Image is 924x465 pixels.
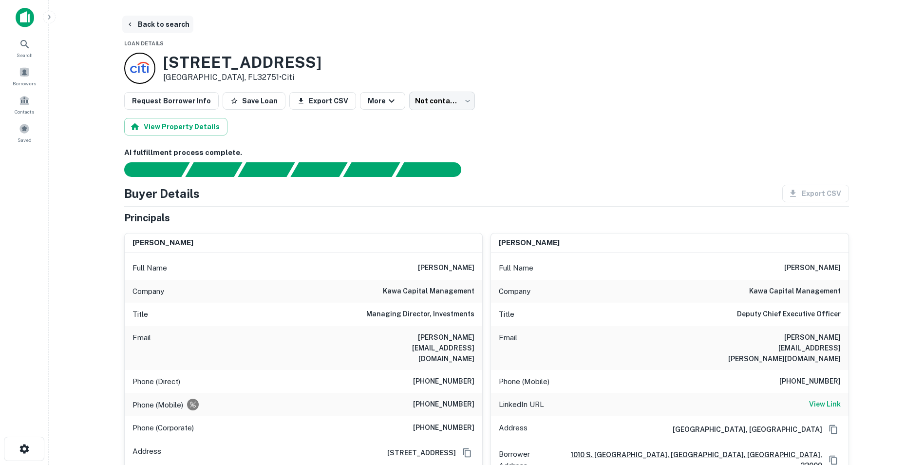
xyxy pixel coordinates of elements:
[163,72,321,83] p: [GEOGRAPHIC_DATA], FL32751 •
[3,119,46,146] a: Saved
[185,162,242,177] div: Your request is received and processing...
[163,53,321,72] h3: [STREET_ADDRESS]
[132,376,180,387] p: Phone (Direct)
[826,422,841,437] button: Copy Address
[784,262,841,274] h6: [PERSON_NAME]
[809,399,841,410] a: View Link
[413,422,474,434] h6: [PHONE_NUMBER]
[460,446,474,460] button: Copy Address
[499,422,528,437] p: Address
[499,399,544,410] p: LinkedIn URL
[132,399,183,411] p: Phone (Mobile)
[358,332,474,364] h6: [PERSON_NAME][EMAIL_ADDRESS][DOMAIN_NAME]
[16,8,34,27] img: capitalize-icon.png
[366,309,474,320] h6: Managing Director, Investments
[413,399,474,410] h6: [PHONE_NUMBER]
[499,237,560,249] h6: [PERSON_NAME]
[875,356,924,403] iframe: Chat Widget
[132,237,193,249] h6: [PERSON_NAME]
[124,118,227,136] button: View Property Details
[779,376,841,387] h6: [PHONE_NUMBER]
[379,447,456,458] a: [STREET_ADDRESS]
[132,262,167,274] p: Full Name
[3,63,46,89] a: Borrowers
[499,376,549,387] p: Phone (Mobile)
[289,92,356,110] button: Export CSV
[737,309,841,320] h6: Deputy Chief Executive Officer
[132,332,151,364] p: Email
[124,92,219,110] button: Request Borrower Info
[413,376,474,387] h6: [PHONE_NUMBER]
[124,40,164,46] span: Loan Details
[124,185,200,202] h4: Buyer Details
[499,262,533,274] p: Full Name
[124,211,170,225] h5: Principals
[499,286,530,297] p: Company
[132,309,148,320] p: Title
[749,286,841,297] h6: kawa capital management
[409,92,475,110] div: Not contacted
[113,162,186,177] div: Sending borrower request to AI...
[124,147,849,158] h6: AI fulfillment process complete.
[132,286,164,297] p: Company
[499,332,517,364] p: Email
[187,399,199,410] div: Requests to not be contacted at this number
[132,422,194,434] p: Phone (Corporate)
[132,446,161,460] p: Address
[290,162,347,177] div: Principals found, AI now looking for contact information...
[223,92,285,110] button: Save Loan
[724,332,841,364] h6: [PERSON_NAME][EMAIL_ADDRESS][PERSON_NAME][DOMAIN_NAME]
[17,51,33,59] span: Search
[360,92,405,110] button: More
[665,424,822,435] h6: [GEOGRAPHIC_DATA], [GEOGRAPHIC_DATA]
[3,91,46,117] a: Contacts
[343,162,400,177] div: Principals found, still searching for contact information. This may take time...
[18,136,32,144] span: Saved
[499,309,514,320] p: Title
[418,262,474,274] h6: [PERSON_NAME]
[282,73,294,82] a: Citi
[13,79,36,87] span: Borrowers
[238,162,295,177] div: Documents found, AI parsing details...
[396,162,473,177] div: AI fulfillment process complete.
[809,399,841,409] h6: View Link
[383,286,474,297] h6: kawa capital management
[3,35,46,61] a: Search
[122,16,193,33] button: Back to search
[15,108,34,116] span: Contacts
